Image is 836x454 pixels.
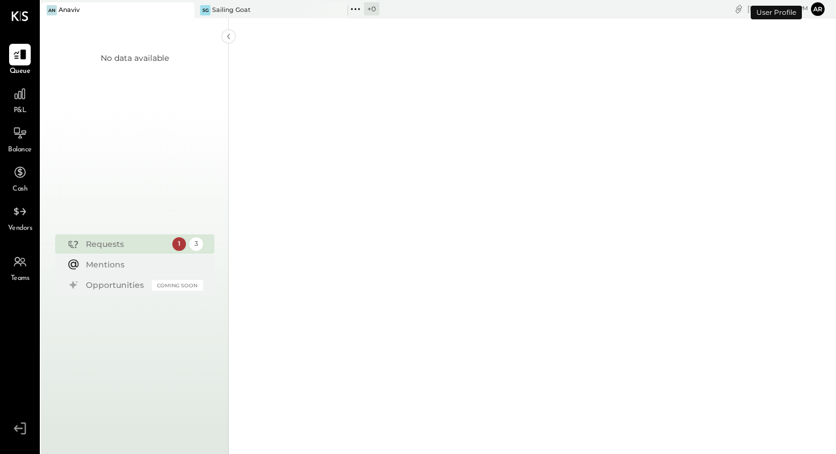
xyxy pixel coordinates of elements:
[798,5,808,13] span: pm
[152,280,203,291] div: Coming Soon
[86,259,197,270] div: Mentions
[101,52,169,64] div: No data available
[1,162,39,195] a: Cash
[10,67,31,77] span: Queue
[8,145,32,155] span: Balance
[86,238,167,250] div: Requests
[733,3,744,15] div: copy link
[13,184,27,195] span: Cash
[189,237,203,251] div: 3
[14,106,27,116] span: P&L
[751,6,802,19] div: User Profile
[59,6,80,15] div: Anaviv
[1,44,39,77] a: Queue
[200,5,210,15] div: SG
[774,3,797,14] span: 4 : 34
[11,274,30,284] span: Teams
[811,2,825,16] button: ar
[86,279,146,291] div: Opportunities
[364,2,379,15] div: + 0
[172,237,186,251] div: 1
[1,251,39,284] a: Teams
[47,5,57,15] div: An
[1,83,39,116] a: P&L
[212,6,251,15] div: Sailing Goat
[1,201,39,234] a: Vendors
[1,122,39,155] a: Balance
[747,3,808,14] div: [DATE]
[8,224,32,234] span: Vendors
